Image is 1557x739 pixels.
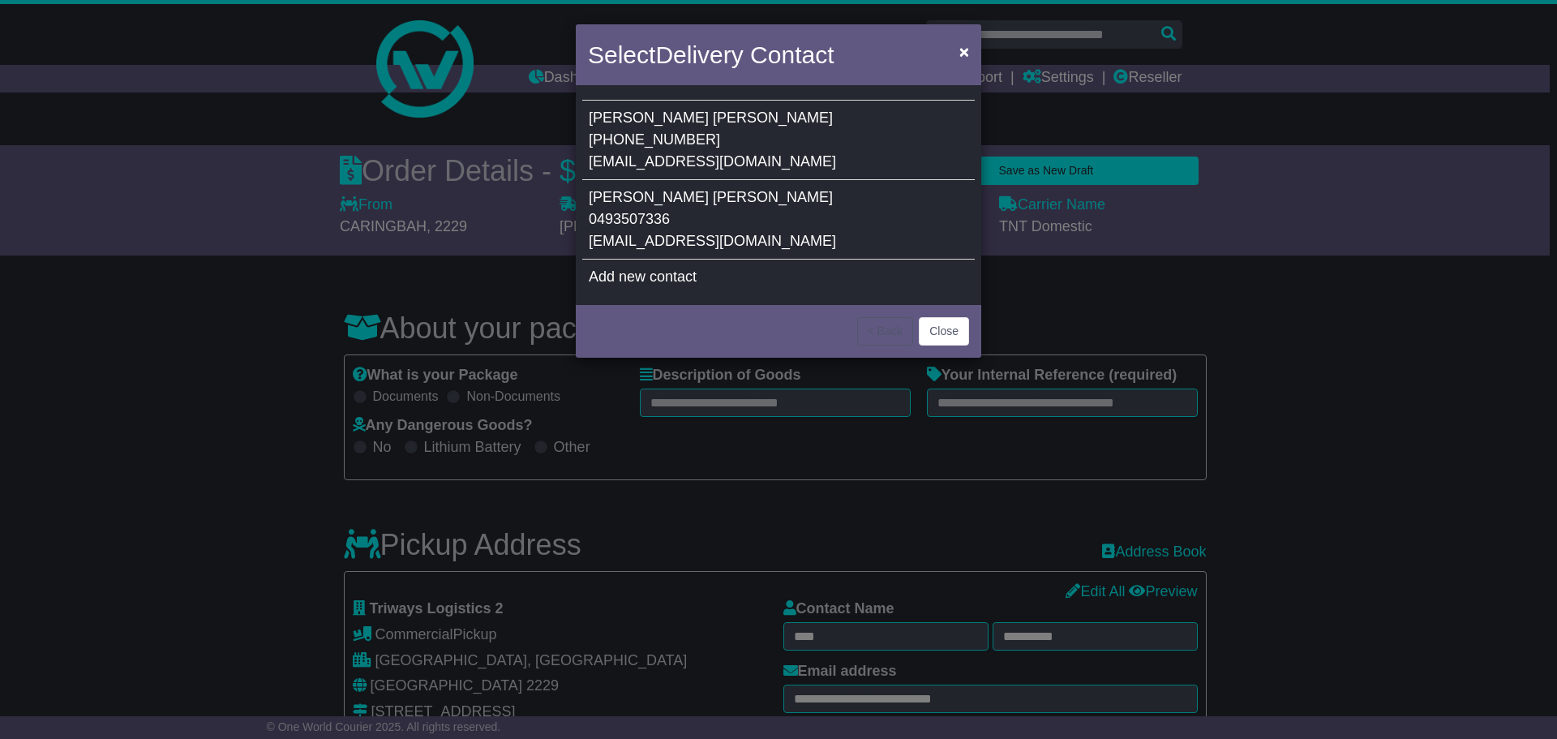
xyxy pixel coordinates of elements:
[589,269,697,285] span: Add new contact
[589,189,709,205] span: [PERSON_NAME]
[588,37,834,73] h4: Select
[655,41,743,68] span: Delivery
[713,110,833,126] span: [PERSON_NAME]
[589,110,709,126] span: [PERSON_NAME]
[589,131,720,148] span: [PHONE_NUMBER]
[589,153,836,170] span: [EMAIL_ADDRESS][DOMAIN_NAME]
[589,211,670,227] span: 0493507336
[589,233,836,249] span: [EMAIL_ADDRESS][DOMAIN_NAME]
[951,35,977,68] button: Close
[857,317,913,346] button: < Back
[750,41,834,68] span: Contact
[959,42,969,61] span: ×
[919,317,969,346] button: Close
[713,189,833,205] span: [PERSON_NAME]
